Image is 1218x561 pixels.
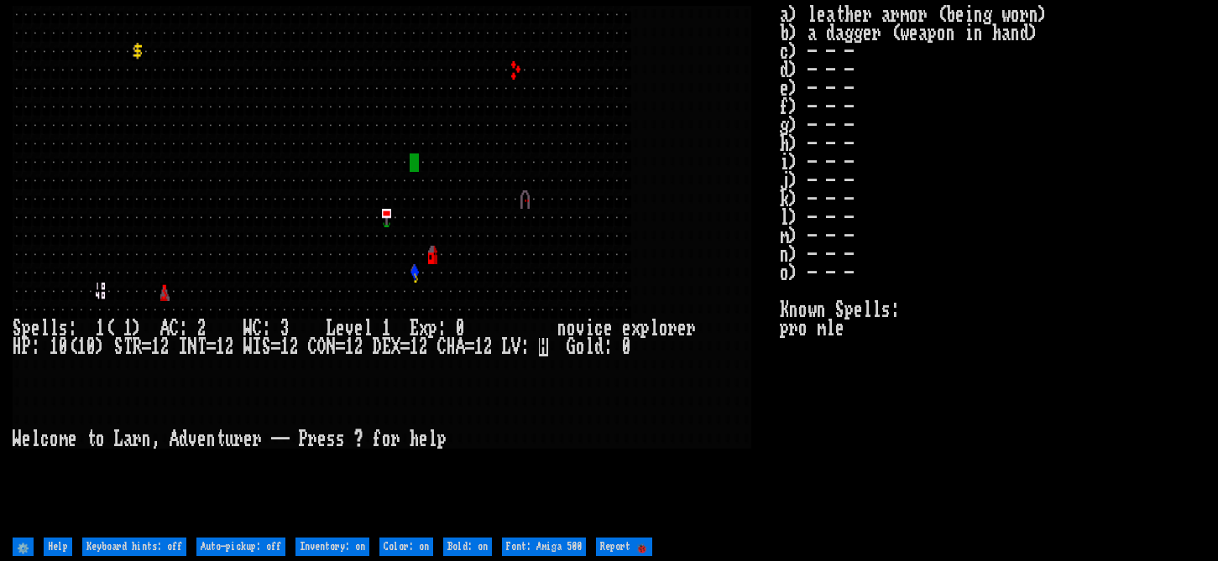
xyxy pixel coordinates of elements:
div: = [336,338,345,356]
div: 1 [96,319,105,338]
div: = [206,338,216,356]
div: L [114,430,123,449]
div: O [317,338,327,356]
div: N [188,338,197,356]
div: 1 [77,338,86,356]
div: l [40,319,50,338]
div: 1 [123,319,133,338]
div: r [253,430,262,449]
div: C [170,319,179,338]
div: X [391,338,400,356]
div: : [437,319,447,338]
input: Font: Amiga 500 [502,538,586,556]
div: e [336,319,345,338]
div: 0 [86,338,96,356]
div: H [447,338,456,356]
div: t [216,430,225,449]
div: : [262,319,271,338]
div: 0 [622,338,631,356]
div: = [142,338,151,356]
div: e [22,430,31,449]
div: 1 [474,338,484,356]
div: e [354,319,363,338]
div: e [419,430,428,449]
div: H [13,338,22,356]
div: r [391,430,400,449]
div: A [170,430,179,449]
div: R [133,338,142,356]
div: T [123,338,133,356]
div: - [271,430,280,449]
div: W [13,430,22,449]
div: ( [68,338,77,356]
div: - [280,430,290,449]
div: o [50,430,59,449]
div: m [59,430,68,449]
div: p [428,319,437,338]
div: 1 [151,338,160,356]
div: 0 [59,338,68,356]
div: ? [354,430,363,449]
div: o [96,430,105,449]
div: W [243,338,253,356]
div: d [179,430,188,449]
div: l [50,319,59,338]
input: Inventory: on [295,538,369,556]
div: e [31,319,40,338]
div: I [179,338,188,356]
div: i [585,319,594,338]
div: o [659,319,668,338]
div: e [317,430,327,449]
div: c [594,319,604,338]
div: p [640,319,650,338]
input: Bold: on [443,538,492,556]
div: 1 [280,338,290,356]
div: 2 [419,338,428,356]
div: A [456,338,465,356]
div: r [668,319,677,338]
div: c [40,430,50,449]
div: p [437,430,447,449]
div: x [631,319,640,338]
div: h [410,430,419,449]
div: = [465,338,474,356]
div: V [511,338,520,356]
div: I [253,338,262,356]
div: L [327,319,336,338]
div: r [687,319,696,338]
div: ) [96,338,105,356]
div: t [86,430,96,449]
div: 1 [216,338,225,356]
div: 2 [225,338,234,356]
div: C [308,338,317,356]
div: n [142,430,151,449]
div: 2 [290,338,299,356]
div: 2 [484,338,493,356]
input: Help [44,538,72,556]
div: S [114,338,123,356]
div: P [299,430,308,449]
input: Keyboard hints: off [82,538,186,556]
stats: a) leather armor (being worn) b) a dagger (weapon in hand) c) - - - d) - - - e) - - - f) - - - g)... [780,6,1206,533]
div: a [123,430,133,449]
div: e [604,319,613,338]
div: e [68,430,77,449]
div: r [234,430,243,449]
div: e [622,319,631,338]
div: D [373,338,382,356]
div: ) [133,319,142,338]
div: C [437,338,447,356]
div: f [373,430,382,449]
div: v [188,430,197,449]
div: P [22,338,31,356]
div: e [243,430,253,449]
input: Auto-pickup: off [196,538,285,556]
div: ( [105,319,114,338]
div: o [382,430,391,449]
div: N [327,338,336,356]
div: u [225,430,234,449]
div: l [650,319,659,338]
div: l [585,338,594,356]
input: Color: on [379,538,433,556]
div: l [31,430,40,449]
